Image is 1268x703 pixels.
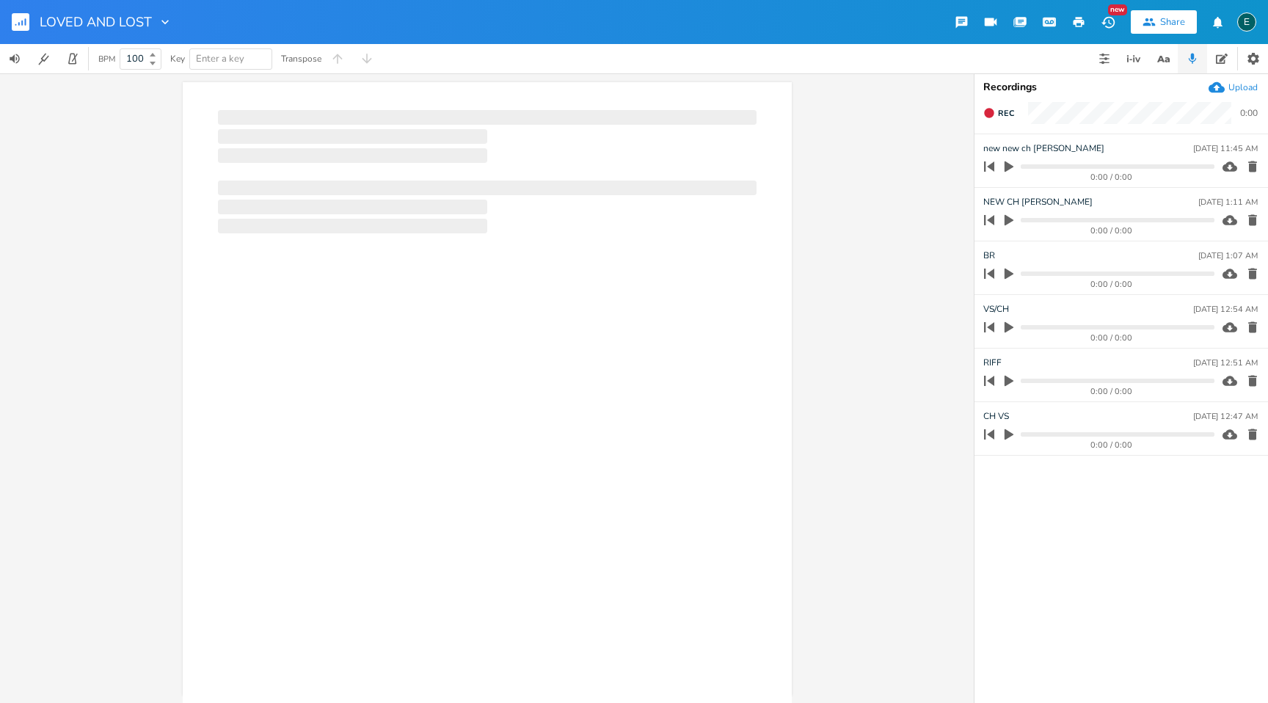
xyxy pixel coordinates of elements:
div: 0:00 / 0:00 [1009,227,1214,235]
div: 0:00 [1240,109,1258,117]
span: RIFF [983,356,1002,370]
div: 0:00 / 0:00 [1009,173,1214,181]
button: Upload [1209,79,1258,95]
span: NEW CH [PERSON_NAME] [983,195,1093,209]
button: New [1093,9,1123,35]
div: 0:00 / 0:00 [1009,387,1214,396]
div: edenmusic [1237,12,1256,32]
span: Enter a key [196,52,244,65]
div: [DATE] 12:51 AM [1193,359,1258,367]
div: 0:00 / 0:00 [1009,280,1214,288]
div: [DATE] 12:54 AM [1193,305,1258,313]
div: Upload [1228,81,1258,93]
div: Recordings [983,82,1259,92]
div: [DATE] 11:45 AM [1193,145,1258,153]
span: CH VS [983,409,1009,423]
div: 0:00 / 0:00 [1009,334,1214,342]
button: Share [1131,10,1197,34]
button: E [1237,5,1256,39]
span: Rec [998,108,1014,119]
div: New [1108,4,1127,15]
div: Transpose [281,54,321,63]
div: [DATE] 12:47 AM [1193,412,1258,420]
div: Share [1160,15,1185,29]
button: Rec [977,101,1020,125]
div: BPM [98,55,115,63]
div: [DATE] 1:07 AM [1198,252,1258,260]
span: VS/CH [983,302,1009,316]
div: Key [170,54,185,63]
span: BR [983,249,995,263]
div: 0:00 / 0:00 [1009,441,1214,449]
span: LOVED AND LOST [40,15,152,29]
div: [DATE] 1:11 AM [1198,198,1258,206]
span: new new ch [PERSON_NAME] [983,142,1104,156]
